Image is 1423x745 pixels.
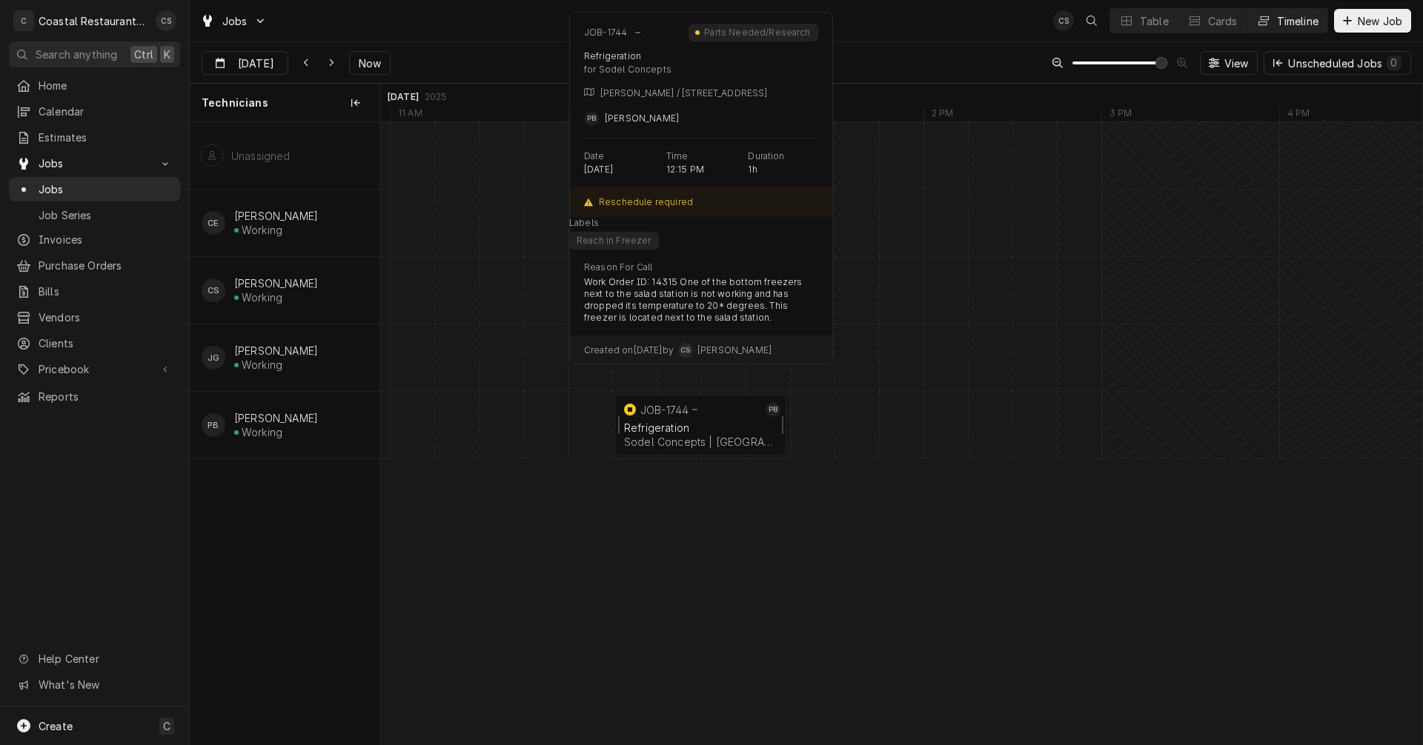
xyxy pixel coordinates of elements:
[39,232,173,247] span: Invoices
[156,10,176,31] div: CS
[748,164,757,176] p: 1h
[156,10,176,31] div: Chris Sockriter's Avatar
[568,107,608,124] div: Noon
[164,47,170,62] span: K
[36,47,117,62] span: Search anything
[190,122,379,744] div: left
[923,107,961,124] div: 2 PM
[1264,51,1411,75] button: Unscheduled Jobs0
[1101,107,1140,124] div: 3 PM
[9,227,180,252] a: Invoices
[202,211,225,235] div: CE
[222,13,248,29] span: Jobs
[39,361,150,377] span: Pricebook
[425,91,448,103] div: 2025
[1355,13,1405,29] span: New Job
[9,672,180,697] a: Go to What's New
[202,413,225,437] div: Phill Blush's Avatar
[9,305,180,330] a: Vendors
[39,258,173,273] span: Purchase Orders
[9,279,180,304] a: Bills
[703,27,812,39] div: Parts Needed/Research
[9,177,180,201] a: Jobs
[39,104,173,119] span: Calendar
[748,150,784,162] p: Duration
[9,647,180,671] a: Go to Help Center
[242,358,282,371] div: Working
[575,235,653,247] div: Reach in Freezer
[9,125,180,150] a: Estimates
[1279,107,1318,124] div: 4 PM
[39,720,73,732] span: Create
[234,277,318,290] div: [PERSON_NAME]
[380,122,1422,744] div: normal
[202,346,225,370] div: James Gatton's Avatar
[202,211,225,235] div: Carlos Espin's Avatar
[599,196,693,208] span: Reschedule required
[39,677,171,692] span: What's New
[39,181,173,197] span: Jobs
[766,402,780,417] div: Phill Blush's Avatar
[1053,10,1074,31] div: Chris Sockriter's Avatar
[190,84,379,122] div: Technicians column. SPACE for context menu
[678,343,693,358] div: Chris Sockriter's Avatar
[202,413,225,437] div: PB
[640,404,689,416] div: JOB-1744
[9,253,180,278] a: Purchase Orders
[9,357,180,381] a: Go to Pricebook
[766,402,780,417] div: PB
[584,276,818,324] p: Work Order ID: 14315 One of the bottom freezers next to the salad station is not working and has ...
[666,164,704,176] p: 12:15 PM
[1288,56,1402,71] div: Unscheduled Jobs
[9,384,180,409] a: Reports
[134,47,153,62] span: Ctrl
[39,651,171,667] span: Help Center
[242,224,282,236] div: Working
[584,111,599,126] div: PB
[9,203,180,227] a: Job Series
[202,96,268,110] span: Technicians
[697,344,772,356] span: [PERSON_NAME]
[9,73,180,98] a: Home
[584,261,652,273] p: Reason For Call
[13,10,34,31] div: C
[194,9,273,33] a: Go to Jobs
[666,150,689,162] p: Time
[356,56,384,71] span: Now
[390,107,430,124] div: 11 AM
[234,344,318,357] div: [PERSON_NAME]
[39,310,173,325] span: Vendors
[1140,13,1169,29] div: Table
[584,344,674,356] span: Created on [DATE] by
[9,99,180,124] a: Calendar
[9,331,180,355] a: Clients
[39,130,173,145] span: Estimates
[1200,51,1258,75] button: View
[1080,9,1104,33] button: Open search
[584,64,818,76] div: for Sodel Concepts
[39,284,173,299] span: Bills
[605,113,679,124] span: [PERSON_NAME]
[678,343,693,358] div: CS
[584,164,613,176] p: [DATE]
[39,207,173,223] span: Job Series
[39,335,173,351] span: Clients
[163,718,170,734] span: C
[569,217,599,229] p: Labels
[39,156,150,171] span: Jobs
[234,412,318,424] div: [PERSON_NAME]
[242,426,282,438] div: Working
[1277,13,1318,29] div: Timeline
[234,210,318,222] div: [PERSON_NAME]
[202,278,225,302] div: CS
[1208,13,1238,29] div: Cards
[584,27,627,39] div: JOB-1744
[1390,55,1399,70] div: 0
[1221,56,1252,71] span: View
[600,87,768,99] p: [PERSON_NAME] / [STREET_ADDRESS]
[39,389,173,404] span: Reports
[39,13,147,29] div: Coastal Restaurant Repair
[624,421,777,434] div: Refrigeration
[202,346,225,370] div: JG
[1334,9,1411,33] button: New Job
